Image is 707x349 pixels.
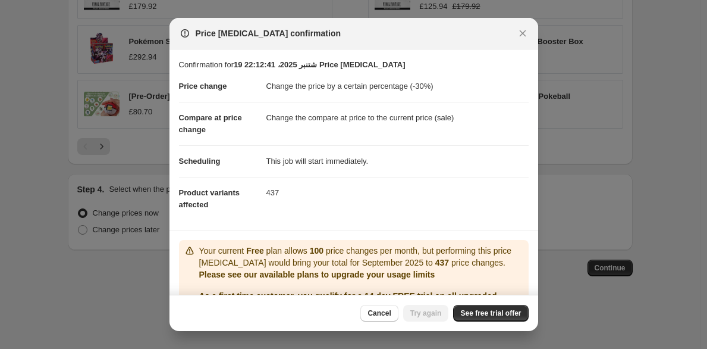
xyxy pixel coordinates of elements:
[453,305,528,322] a: See free trial offer
[199,245,524,269] p: Your current plan allows price changes per month, but performing this price [MEDICAL_DATA] would ...
[246,246,264,255] b: Free
[266,177,529,208] dd: 437
[199,269,524,281] p: Please see our available plans to upgrade your usage limits
[360,305,398,322] button: Cancel
[435,258,449,267] b: 437
[514,25,531,42] button: Close
[179,59,529,71] p: Confirmation for
[367,309,391,318] span: Cancel
[266,145,529,177] dd: This job will start immediately.
[179,188,240,209] span: Product variants affected
[234,60,406,69] b: 19 شتنبر 2025، 22:12:41 Price [MEDICAL_DATA]
[199,291,497,313] b: As a first time customer, you qualify for a 14 day FREE trial on all upgraded plans 🎉
[266,71,529,102] dd: Change the price by a certain percentage (-30%)
[179,113,242,134] span: Compare at price change
[266,102,529,133] dd: Change the compare at price to the current price (sale)
[196,27,341,39] span: Price [MEDICAL_DATA] confirmation
[179,82,227,91] span: Price change
[179,157,221,166] span: Scheduling
[310,246,323,255] b: 100
[460,309,521,318] span: See free trial offer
